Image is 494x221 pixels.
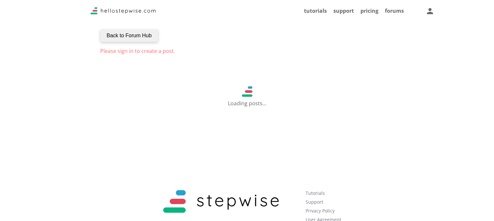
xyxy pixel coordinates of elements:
a: Stepwise [90,9,156,16]
a: pricing [360,7,378,14]
p: Loading posts... [228,97,266,106]
a: Support [306,199,323,205]
button: Back to Forum Hub [100,29,158,42]
a: Privacy Policy [306,208,335,214]
img: Logo [90,7,156,14]
p: Please sign in to create a post. [100,48,394,54]
img: Logo [149,184,293,220]
a: Tutorials [306,190,325,196]
img: Loading [242,86,252,97]
a: forums [385,7,404,14]
a: tutorials [304,7,327,14]
a: support [333,7,354,14]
